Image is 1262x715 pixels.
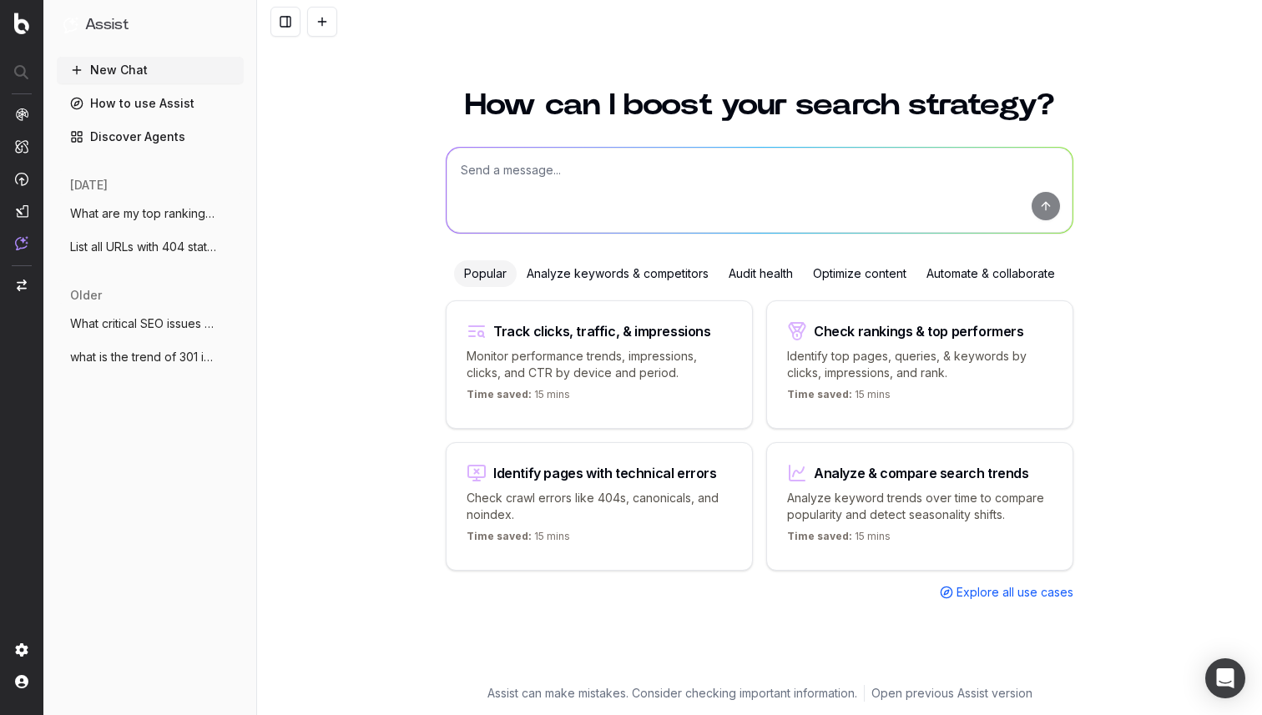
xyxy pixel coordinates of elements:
div: Audit health [719,260,803,287]
span: Time saved: [467,388,532,400]
img: Assist [63,17,78,33]
img: Analytics [15,108,28,121]
p: 15 mins [467,388,570,408]
div: Open Intercom Messenger [1205,658,1245,698]
h1: How can I boost your search strategy? [446,90,1073,120]
div: Identify pages with technical errors [493,466,717,480]
div: Automate & collaborate [916,260,1065,287]
button: What critical SEO issues need my attenti [57,310,244,337]
a: Open previous Assist version [871,685,1032,702]
span: [DATE] [70,177,108,194]
button: New Chat [57,57,244,83]
span: Explore all use cases [957,584,1073,601]
button: List all URLs with 404 status code from [57,234,244,260]
span: Time saved: [467,530,532,542]
a: Explore all use cases [940,584,1073,601]
img: Activation [15,172,28,186]
img: Assist [15,236,28,250]
h1: Assist [85,13,129,37]
div: Optimize content [803,260,916,287]
p: Check crawl errors like 404s, canonicals, and noindex. [467,490,732,523]
span: Time saved: [787,530,852,542]
p: Analyze keyword trends over time to compare popularity and detect seasonality shifts. [787,490,1053,523]
button: Assist [63,13,237,37]
span: Time saved: [787,388,852,400]
div: Track clicks, traffic, & impressions [493,325,711,338]
div: Check rankings & top performers [814,325,1024,338]
span: what is the trend of 301 in last 3 month [70,349,217,365]
span: List all URLs with 404 status code from [70,239,217,255]
img: Studio [15,204,28,218]
span: older [70,287,102,304]
button: what is the trend of 301 in last 3 month [57,344,244,370]
img: Setting [15,643,28,657]
p: Monitor performance trends, impressions, clicks, and CTR by device and period. [467,348,732,381]
span: What are my top ranking pages? [70,205,217,222]
span: What critical SEO issues need my attenti [70,315,217,332]
p: 15 mins [787,388,891,408]
div: Analyze & compare search trends [814,466,1029,480]
img: My account [15,675,28,688]
img: Intelligence [15,139,28,154]
p: Identify top pages, queries, & keywords by clicks, impressions, and rank. [787,348,1053,381]
a: How to use Assist [57,90,244,117]
div: Popular [454,260,517,287]
p: Assist can make mistakes. Consider checking important information. [487,685,857,702]
p: 15 mins [787,530,891,550]
button: What are my top ranking pages? [57,200,244,227]
p: 15 mins [467,530,570,550]
img: Switch project [17,279,27,291]
img: Botify logo [14,13,29,34]
div: Analyze keywords & competitors [517,260,719,287]
a: Discover Agents [57,123,244,150]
